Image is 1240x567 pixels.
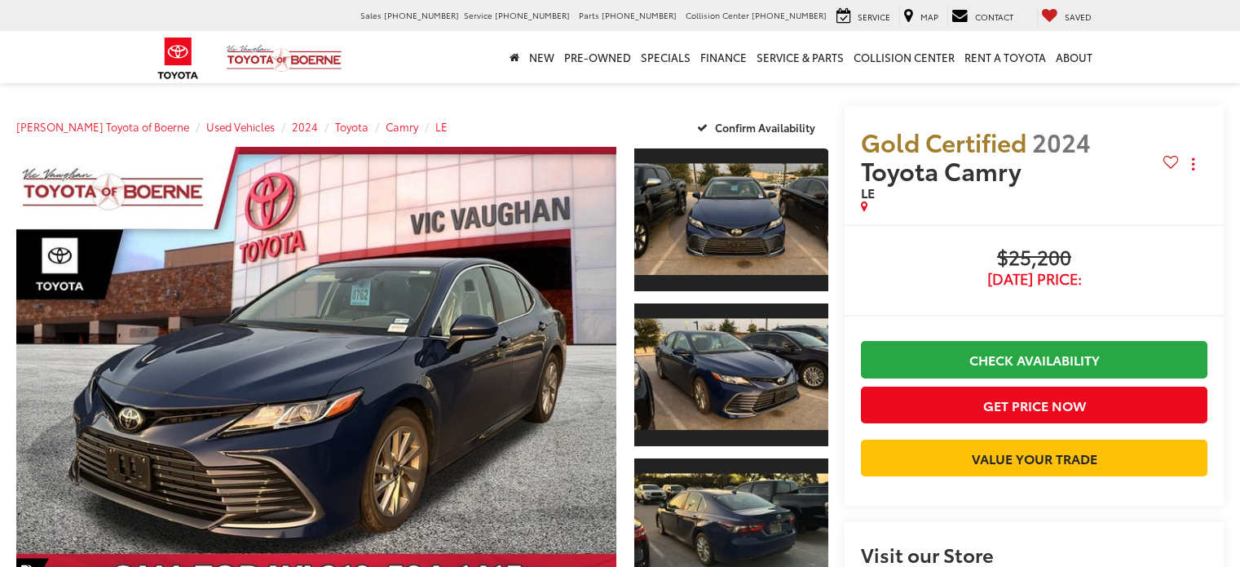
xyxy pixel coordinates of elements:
[386,119,418,134] a: Camry
[899,7,942,25] a: Map
[1065,11,1092,23] span: Saved
[505,31,524,83] a: Home
[947,7,1017,25] a: Contact
[360,9,382,21] span: Sales
[960,31,1051,83] a: Rent a Toyota
[858,11,890,23] span: Service
[1037,7,1096,25] a: My Saved Vehicles
[464,9,492,21] span: Service
[920,11,938,23] span: Map
[861,387,1207,423] button: Get Price Now
[292,119,318,134] a: 2024
[849,31,960,83] a: Collision Center
[1192,157,1194,171] span: dropdown dots
[634,147,828,293] a: Expand Photo 1
[524,31,559,83] a: New
[861,440,1207,476] a: Value Your Trade
[384,9,459,21] span: [PHONE_NUMBER]
[148,32,209,85] img: Toyota
[695,31,752,83] a: Finance
[559,31,636,83] a: Pre-Owned
[752,31,849,83] a: Service & Parts: Opens in a new tab
[861,271,1207,287] span: [DATE] Price:
[636,31,695,83] a: Specials
[335,119,368,134] a: Toyota
[226,44,342,73] img: Vic Vaughan Toyota of Boerne
[206,119,275,134] a: Used Vehicles
[1032,124,1091,159] span: 2024
[861,153,1027,188] span: Toyota Camry
[632,319,830,431] img: 2024 Toyota Camry LE
[861,543,1207,565] h2: Visit our Store
[752,9,827,21] span: [PHONE_NUMBER]
[495,9,570,21] span: [PHONE_NUMBER]
[1051,31,1097,83] a: About
[861,124,1026,159] span: Gold Certified
[632,164,830,276] img: 2024 Toyota Camry LE
[435,119,448,134] a: LE
[688,113,829,141] button: Confirm Availability
[975,11,1013,23] span: Contact
[861,341,1207,378] a: Check Availability
[861,246,1207,271] span: $25,200
[634,302,828,448] a: Expand Photo 2
[832,7,894,25] a: Service
[1179,150,1207,179] button: Actions
[861,183,875,202] span: LE
[16,119,189,134] a: [PERSON_NAME] Toyota of Boerne
[602,9,677,21] span: [PHONE_NUMBER]
[715,120,815,135] span: Confirm Availability
[579,9,599,21] span: Parts
[686,9,749,21] span: Collision Center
